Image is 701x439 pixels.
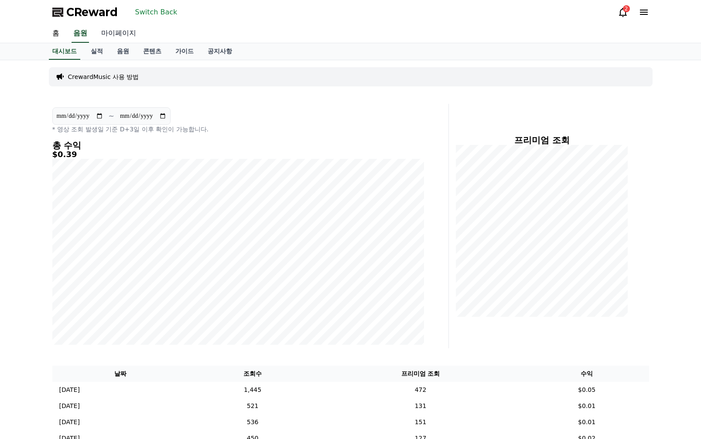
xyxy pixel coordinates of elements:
[316,366,524,382] th: 프리미엄 조회
[68,72,139,81] a: CrewardMusic 사용 방법
[132,5,181,19] button: Switch Back
[189,382,316,398] td: 1,445
[94,24,143,43] a: 마이페이지
[618,7,628,17] a: 2
[525,398,649,414] td: $0.01
[189,414,316,430] td: 536
[52,5,118,19] a: CReward
[136,43,168,60] a: 콘텐츠
[168,43,201,60] a: 가이드
[525,366,649,382] th: 수익
[201,43,239,60] a: 공지사항
[316,398,524,414] td: 131
[110,43,136,60] a: 음원
[456,135,628,145] h4: 프리미엄 조회
[52,150,424,159] h5: $0.39
[525,414,649,430] td: $0.01
[59,418,80,427] p: [DATE]
[45,24,66,43] a: 홈
[109,111,114,121] p: ~
[316,382,524,398] td: 472
[59,401,80,411] p: [DATE]
[525,382,649,398] td: $0.05
[59,385,80,394] p: [DATE]
[189,398,316,414] td: 521
[52,366,189,382] th: 날짜
[316,414,524,430] td: 151
[52,125,424,134] p: * 영상 조회 발생일 기준 D+3일 이후 확인이 가능합니다.
[623,5,630,12] div: 2
[49,43,80,60] a: 대시보드
[84,43,110,60] a: 실적
[66,5,118,19] span: CReward
[72,24,89,43] a: 음원
[189,366,316,382] th: 조회수
[52,141,424,150] h4: 총 수익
